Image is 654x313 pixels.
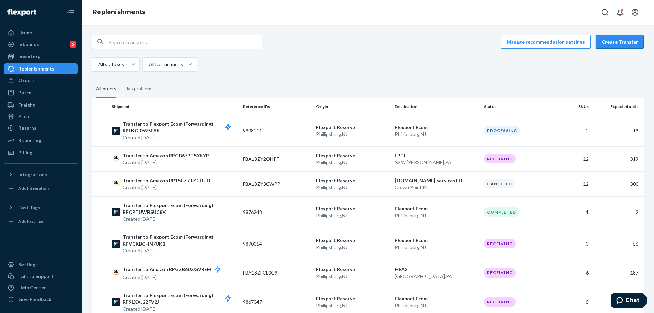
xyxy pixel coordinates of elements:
p: Transfer to Amazon RPGZB6UZGVREH [123,265,227,274]
td: 6 [555,260,591,286]
p: Phillipsburg , NJ [395,244,479,251]
p: Phillipsburg , NJ [395,131,479,138]
p: Flexport Reserve [316,177,389,184]
th: Status [481,98,555,115]
div: Inbounds [18,41,39,48]
div: 2 [70,41,76,48]
a: Billing [4,147,78,158]
a: Settings [4,259,78,270]
td: 2 [591,196,644,228]
p: Created [DATE] [123,306,237,312]
th: Shipment [109,98,240,115]
div: Integrations [18,171,47,178]
th: Destination [392,98,481,115]
a: Replenishments [4,63,78,74]
p: Flexport Reserve [316,295,389,302]
td: 2 [555,115,591,146]
a: Returns [4,123,78,134]
div: Processing [484,126,520,135]
td: FBA18ZY3CWPP [240,171,313,196]
a: Add Integration [4,183,78,194]
button: Create Transfer [596,35,644,49]
a: Freight [4,99,78,110]
a: Help Center [4,282,78,293]
button: Integrations [4,169,78,180]
p: Phillipsburg , NJ [316,159,389,166]
div: Billing [18,149,32,156]
img: Flexport logo [7,9,36,16]
p: NEW [PERSON_NAME] , PA [395,159,479,166]
a: Parcel [4,87,78,98]
a: Reporting [4,135,78,146]
p: Flexport Reserve [316,205,389,212]
p: Phillipsburg , NJ [316,273,389,280]
div: Home [18,29,32,36]
a: Prep [4,111,78,122]
p: Flexport Reserve [316,237,389,244]
div: Canceled [484,179,515,188]
div: Add Fast Tag [18,218,43,224]
div: Receiving [484,268,516,277]
p: HEA2 [395,266,479,273]
th: SKUs [555,98,591,115]
p: Flexport Ecom [395,295,479,302]
a: Inbounds2 [4,39,78,50]
p: Created [DATE] [123,247,237,254]
button: Open Search Box [598,5,612,19]
p: Phillipsburg , NJ [316,302,389,309]
td: 1 [555,196,591,228]
p: Transfer to Amazon RP15CZ7TZCDUD [123,177,211,184]
td: FBA18ZFCL0C9 [240,260,313,286]
button: Manage recommendation settings [501,35,591,49]
p: Transfer to Flexport Ecom (Forwarding) RPLKGI0695EAK [123,121,237,134]
button: Open account menu [628,5,642,19]
a: Inventory [4,51,78,62]
ol: breadcrumbs [87,2,151,22]
td: 187 [591,260,644,286]
div: Fast Tags [18,204,40,211]
button: Talk to Support [4,271,78,282]
p: Phillipsburg , NJ [395,302,479,309]
div: Reporting [18,137,41,144]
div: Receiving [484,297,516,307]
div: Freight [18,101,35,108]
p: Flexport Reserve [316,266,389,273]
div: Settings [18,261,38,268]
p: Created [DATE] [123,184,211,191]
button: Fast Tags [4,202,78,213]
button: Give Feedback [4,294,78,305]
p: Phillipsburg , NJ [316,131,389,138]
p: Crown Point , IN [395,184,479,191]
p: Phillipsburg , NJ [395,212,479,219]
td: 56 [591,228,644,260]
div: Completed [484,207,519,217]
div: Help Center [18,284,46,291]
th: Expected units [591,98,644,115]
div: Returns [18,125,36,131]
th: Origin [313,98,392,115]
td: 19 [591,115,644,146]
input: All Destinations [148,61,149,68]
p: Created [DATE] [123,134,237,141]
button: Close Navigation [64,5,78,19]
td: 3 [555,228,591,260]
td: 12 [555,146,591,171]
a: Orders [4,75,78,86]
p: Transfer to Amazon RPGB67PTSYKYP [123,152,209,159]
td: 12 [555,171,591,196]
td: FBA18ZY2QHPF [240,146,313,171]
p: Phillipsburg , NJ [316,244,389,251]
td: 300 [591,171,644,196]
div: Receiving [484,239,516,248]
div: All orders [96,80,116,98]
p: Created [DATE] [123,159,209,166]
a: Add Fast Tag [4,216,78,227]
p: Transfer to Flexport Ecom (Forwarding) RPVCKBCHN7UK1 [123,234,237,247]
div: Has problem [125,80,151,97]
div: Give Feedback [18,296,51,303]
p: Created [DATE] [123,274,227,281]
th: Reference IDs [240,98,313,115]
